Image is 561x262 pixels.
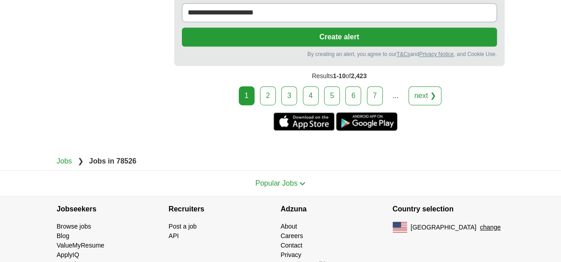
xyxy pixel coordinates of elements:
[351,72,366,80] span: 2,423
[281,232,303,239] a: Careers
[299,182,306,186] img: toggle icon
[393,196,505,222] h4: Country selection
[396,51,410,57] a: T&Cs
[169,223,197,230] a: Post a job
[57,232,70,239] a: Blog
[281,251,301,258] a: Privacy
[333,72,345,80] span: 1-10
[367,86,383,105] a: 7
[174,66,505,86] div: Results of
[419,51,454,57] a: Privacy Notice
[255,179,297,187] span: Popular Jobs
[260,86,276,105] a: 2
[169,232,179,239] a: API
[78,157,83,165] span: ❯
[57,242,105,249] a: ValueMyResume
[281,223,297,230] a: About
[303,86,319,105] a: 4
[57,157,72,165] a: Jobs
[480,223,501,232] button: change
[57,251,79,258] a: ApplyIQ
[386,87,404,105] div: ...
[182,28,497,47] button: Create alert
[408,86,442,105] a: next ❯
[281,242,302,249] a: Contact
[324,86,340,105] a: 5
[89,157,136,165] strong: Jobs in 78526
[281,86,297,105] a: 3
[274,112,334,131] a: Get the iPhone app
[57,223,91,230] a: Browse jobs
[336,112,397,131] a: Get the Android app
[393,222,407,233] img: US flag
[239,86,255,105] div: 1
[345,86,361,105] a: 6
[411,223,477,232] span: [GEOGRAPHIC_DATA]
[182,50,497,58] div: By creating an alert, you agree to our and , and Cookie Use.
